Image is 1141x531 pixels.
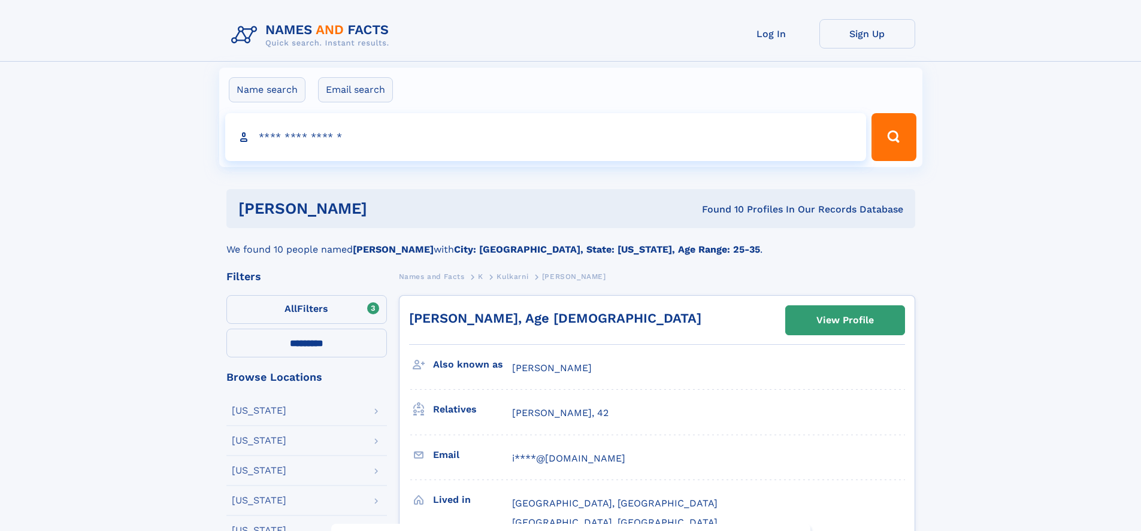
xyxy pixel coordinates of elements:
[816,307,874,334] div: View Profile
[454,244,760,255] b: City: [GEOGRAPHIC_DATA], State: [US_STATE], Age Range: 25-35
[238,201,535,216] h1: [PERSON_NAME]
[433,354,512,375] h3: Also known as
[478,272,483,281] span: K
[353,244,434,255] b: [PERSON_NAME]
[285,303,297,314] span: All
[871,113,916,161] button: Search Button
[226,372,387,383] div: Browse Locations
[478,269,483,284] a: K
[512,362,592,374] span: [PERSON_NAME]
[497,272,528,281] span: Kulkarni
[232,496,286,505] div: [US_STATE]
[229,77,305,102] label: Name search
[409,311,701,326] a: [PERSON_NAME], Age [DEMOGRAPHIC_DATA]
[226,295,387,324] label: Filters
[497,269,528,284] a: Kulkarni
[512,497,718,509] span: [GEOGRAPHIC_DATA], [GEOGRAPHIC_DATA]
[226,228,915,257] div: We found 10 people named with .
[534,203,903,216] div: Found 10 Profiles In Our Records Database
[512,406,609,420] a: [PERSON_NAME], 42
[819,19,915,48] a: Sign Up
[226,19,399,51] img: Logo Names and Facts
[225,113,867,161] input: search input
[433,399,512,420] h3: Relatives
[232,436,286,445] div: [US_STATE]
[786,306,904,335] a: View Profile
[318,77,393,102] label: Email search
[724,19,819,48] a: Log In
[399,269,465,284] a: Names and Facts
[433,445,512,465] h3: Email
[433,490,512,510] h3: Lived in
[226,271,387,282] div: Filters
[542,272,606,281] span: [PERSON_NAME]
[512,517,718,528] span: [GEOGRAPHIC_DATA], [GEOGRAPHIC_DATA]
[232,406,286,415] div: [US_STATE]
[232,466,286,475] div: [US_STATE]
